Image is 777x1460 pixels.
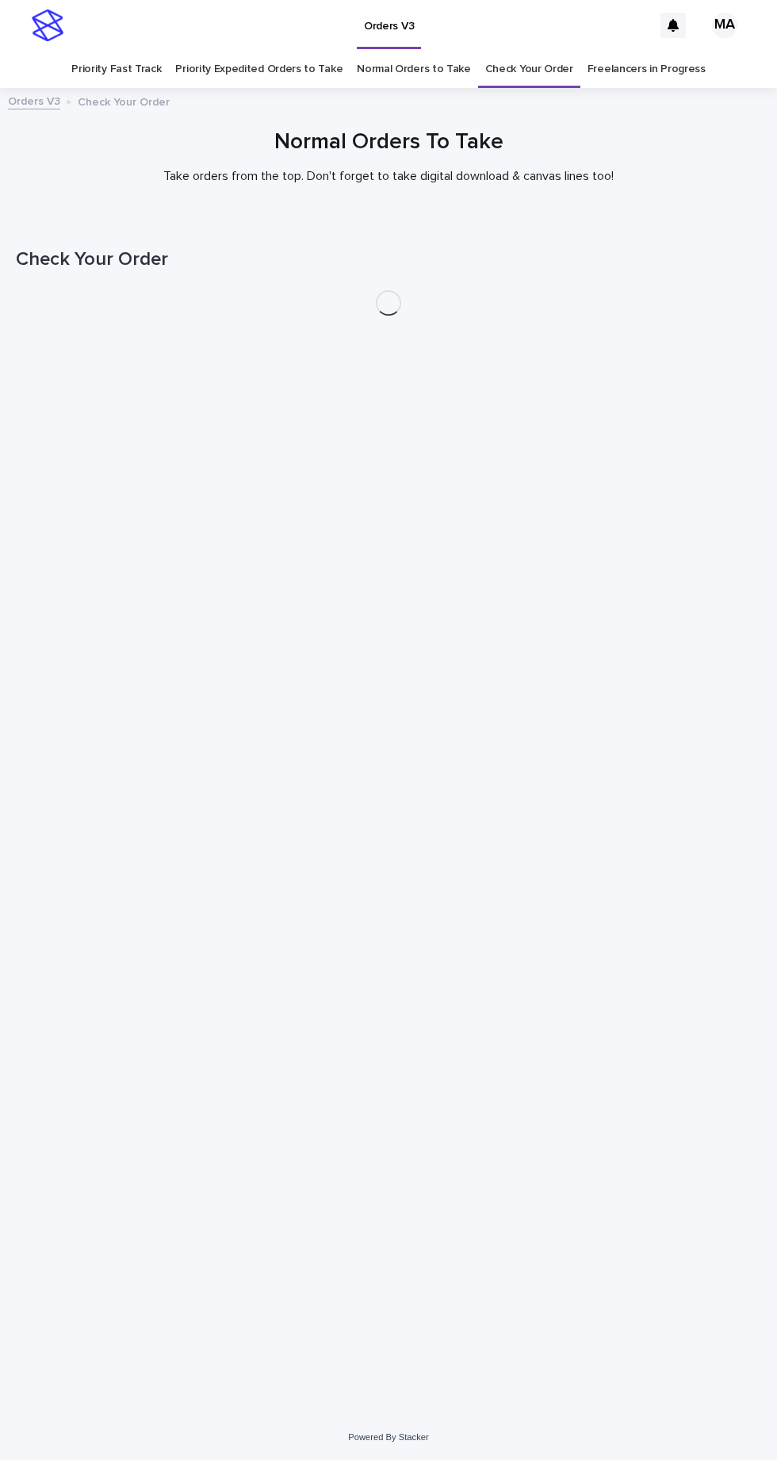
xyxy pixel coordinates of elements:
[485,51,573,88] a: Check Your Order
[175,51,343,88] a: Priority Expedited Orders to Take
[71,169,706,184] p: Take orders from the top. Don't forget to take digital download & canvas lines too!
[8,91,60,109] a: Orders V3
[71,51,161,88] a: Priority Fast Track
[357,51,471,88] a: Normal Orders to Take
[78,92,170,109] p: Check Your Order
[16,248,761,271] h1: Check Your Order
[712,13,737,38] div: MA
[32,10,63,41] img: stacker-logo-s-only.png
[348,1432,428,1442] a: Powered By Stacker
[588,51,706,88] a: Freelancers in Progress
[16,129,761,156] h1: Normal Orders To Take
